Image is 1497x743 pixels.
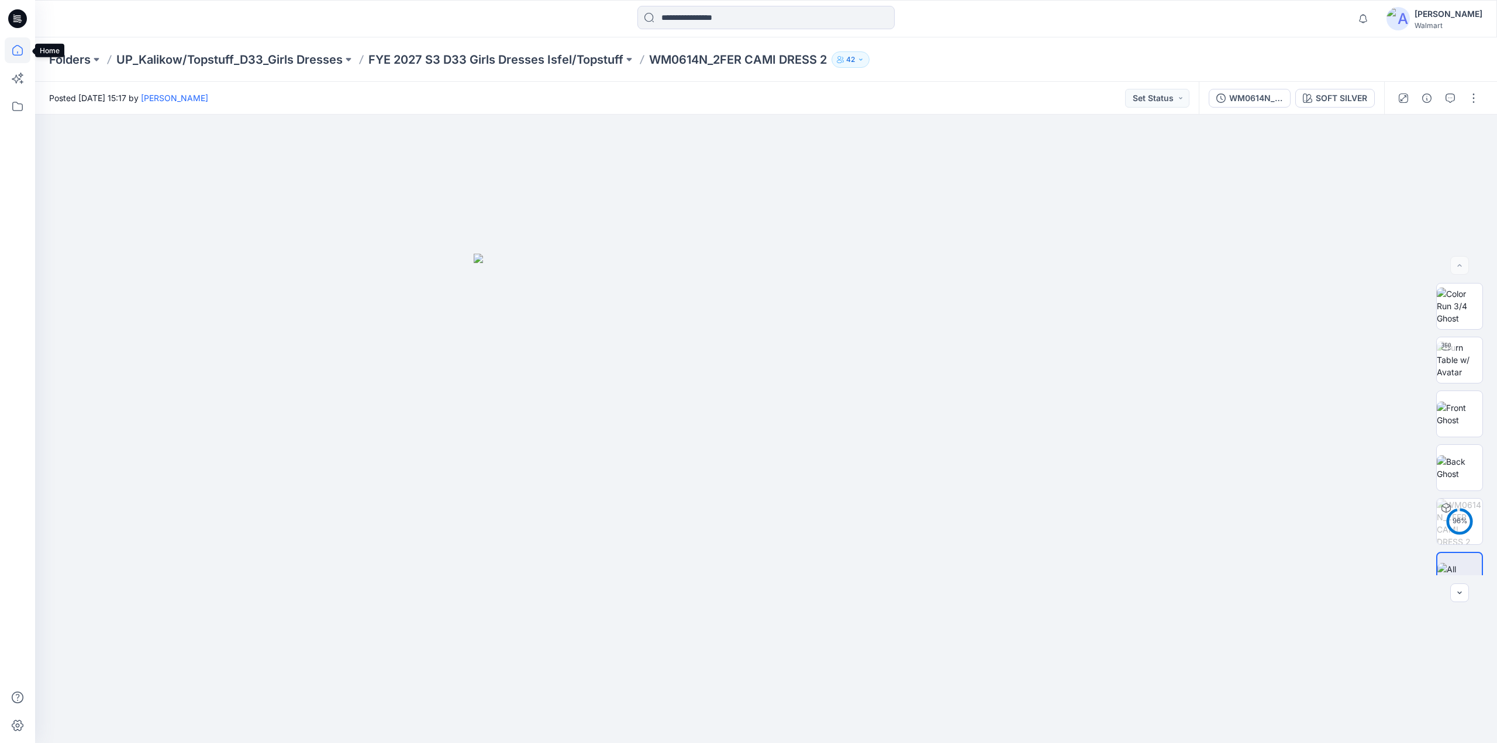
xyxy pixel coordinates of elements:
div: 96 % [1446,516,1474,526]
img: Back Ghost [1437,455,1482,480]
img: avatar [1386,7,1410,30]
div: SOFT SILVER [1316,92,1367,105]
button: Details [1417,89,1436,108]
button: 42 [832,51,870,68]
div: Walmart [1415,21,1482,30]
div: WM0614N_2FER CAMI DRESS 2 [1229,92,1283,105]
a: Folders [49,51,91,68]
img: All colorways [1437,563,1482,588]
a: FYE 2027 S3 D33 Girls Dresses Isfel/Topstuff [368,51,623,68]
img: Front Ghost [1437,402,1482,426]
p: 42 [846,53,855,66]
button: WM0614N_2FER CAMI DRESS 2 [1209,89,1291,108]
div: [PERSON_NAME] [1415,7,1482,21]
p: WM0614N_2FER CAMI DRESS 2 [649,51,827,68]
a: [PERSON_NAME] [141,93,208,103]
img: Color Run 3/4 Ghost [1437,288,1482,324]
img: WM0614N_2FER CAMI DRESS 2 SOFT SILVER [1437,499,1482,544]
a: UP_Kalikow/Topstuff_D33_Girls Dresses [116,51,343,68]
span: Posted [DATE] 15:17 by [49,92,208,104]
img: Turn Table w/ Avatar [1437,341,1482,378]
button: SOFT SILVER [1295,89,1375,108]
